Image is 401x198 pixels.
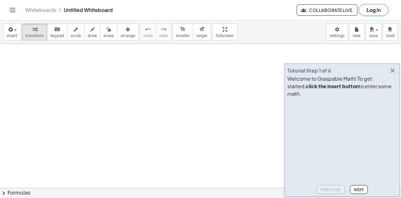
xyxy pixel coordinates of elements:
[88,34,97,38] span: draw
[156,24,171,40] button: redoredo
[159,34,168,38] span: redo
[353,34,361,38] span: new
[25,7,56,13] a: Whiteboards
[71,34,81,38] span: scrub
[145,26,151,33] i: undo
[354,187,364,192] span: Next
[180,26,186,33] i: format_size
[386,34,394,38] span: load
[140,24,156,40] button: undoundo
[196,34,207,38] span: larger
[369,34,378,38] span: save
[173,24,193,40] button: format_sizesmaller
[176,34,190,38] span: smaller
[84,24,101,40] button: draw
[121,34,135,38] span: arrange
[103,34,114,38] span: erase
[306,83,359,89] b: click the insert button
[297,4,357,16] button: Collaborate Live
[383,24,398,40] button: load
[117,24,139,40] button: arrange
[216,34,234,38] span: fullscreen
[47,24,68,40] button: keyboardkeypad
[100,24,117,40] button: erase
[326,24,348,40] button: settings
[7,34,17,38] span: insert
[212,24,237,40] button: fullscreen
[287,67,331,74] div: Tutorial Step 1 of 6
[199,26,205,33] i: format_size
[330,34,345,38] span: settings
[8,5,18,15] button: Toggle navigation
[22,24,47,40] button: transform
[161,26,167,33] i: redo
[359,4,388,16] button: Log in
[3,24,21,40] button: insert
[50,34,64,38] span: keypad
[193,24,211,40] button: format_sizelarger
[54,26,60,33] i: keyboard
[366,24,382,40] button: save
[350,185,368,194] button: Next
[25,34,44,38] span: transform
[287,75,397,98] div: Welcome to Graspable Math! To get started, to enter some math.
[67,24,85,40] button: scrub
[302,7,352,13] span: Collaborate Live
[349,24,364,40] button: new
[143,34,153,38] span: undo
